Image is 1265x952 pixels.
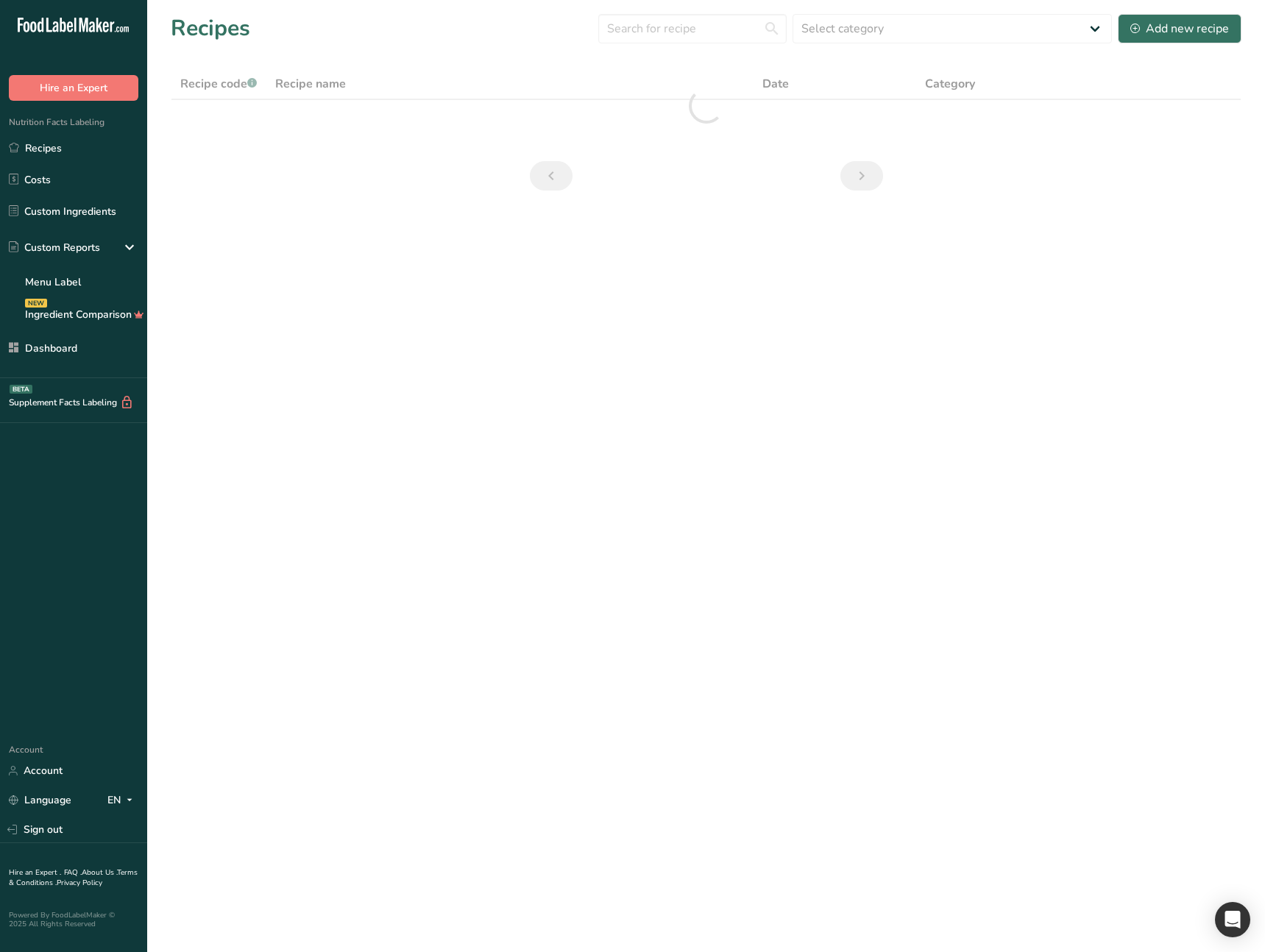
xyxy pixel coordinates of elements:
a: Next page [840,161,883,191]
div: EN [107,792,138,809]
div: Open Intercom Messenger [1215,902,1250,937]
a: Hire an Expert . [9,867,61,878]
a: Terms & Conditions . [9,867,138,888]
div: BETA [10,385,32,394]
a: About Us . [82,867,117,878]
button: Hire an Expert [9,75,138,101]
button: Add new recipe [1118,14,1241,43]
h1: Recipes [171,12,250,45]
a: Previous page [530,161,573,191]
div: Add new recipe [1130,20,1229,38]
div: Powered By FoodLabelMaker © 2025 All Rights Reserved [9,911,138,928]
a: Privacy Policy [57,878,102,888]
div: NEW [25,299,47,308]
input: Search for recipe [598,14,787,43]
a: FAQ . [64,867,82,878]
div: Custom Reports [9,240,100,255]
a: Language [9,787,71,813]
